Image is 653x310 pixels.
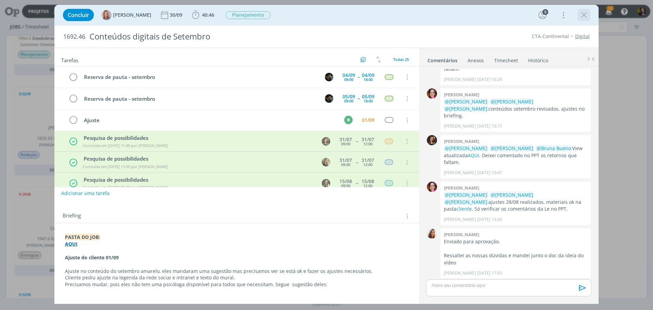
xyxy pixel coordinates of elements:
[468,57,484,64] div: Anexos
[325,73,333,81] img: K
[63,212,81,221] span: Briefing
[363,142,372,146] div: 12:00
[341,142,350,146] div: 09:00
[65,234,100,240] strong: PASTA DO JOB:
[444,92,479,98] b: [PERSON_NAME]
[376,56,381,63] img: arrow-down-up.svg
[444,192,587,212] p: ajustes 28/08 realizados, materiais ok na pasta . Só verificar os comentários da Le no PPT.
[427,228,437,239] img: V
[363,184,372,187] div: 12:00
[342,73,355,78] div: 04/09
[362,118,374,123] div: 01/09
[357,75,359,79] span: --
[81,95,318,103] div: Reserva de pauta - setembro
[542,9,548,15] div: 9
[65,241,78,247] a: AQUI
[362,137,374,142] div: 31/07
[68,12,89,18] span: Concluir
[362,94,374,99] div: 05/09
[65,268,373,274] span: Ajuste no conteúdo do setembro amarelo, eles mandaram uma sugestão mas precisamos ver se está ok ...
[468,152,479,159] a: AQUI
[427,182,437,192] img: B
[101,10,151,20] button: A[PERSON_NAME]
[63,33,85,40] span: 1692.46
[225,11,271,19] span: Planejamento
[444,252,587,266] p: Ressaltei as nossas dúvidas e mandei junto o doc da ideia do vídeo
[61,187,110,199] button: Adicionar uma tarefa
[344,99,353,103] div: 09:00
[427,54,458,64] a: Comentários
[537,145,571,151] span: @Bruna Bueno
[444,238,587,245] p: Enviado para aprovação.
[444,216,476,223] p: [PERSON_NAME]
[190,10,216,20] button: 40:46
[494,54,518,64] a: Timesheet
[344,78,353,81] div: 09:00
[445,98,487,105] span: @[PERSON_NAME]
[324,72,334,82] button: K
[477,123,502,129] span: [DATE] 10:17
[575,33,590,39] a: Digital
[444,77,476,83] p: [PERSON_NAME]
[537,10,548,20] button: 9
[343,115,353,125] button: M
[532,33,569,39] a: CTA-Continental
[170,13,184,17] div: 30/09
[491,98,533,105] span: @[PERSON_NAME]
[101,10,112,20] img: A
[356,160,358,165] span: --
[528,54,549,64] a: Histórico
[65,254,119,261] strong: Ajuste do cliente 01/09
[445,145,487,151] span: @[PERSON_NAME]
[339,137,352,142] div: 31/07
[325,94,333,103] img: K
[444,145,587,166] p: View atualizada . Deixei comentado no PPT os retornos que faltam.
[339,158,352,163] div: 31/07
[81,116,338,125] div: Ajuste
[362,179,374,184] div: 15/08
[362,73,374,78] div: 04/09
[362,158,374,163] div: 31/07
[427,135,437,145] img: L
[393,57,409,62] span: Todas 25
[477,216,502,223] span: [DATE] 13:29
[444,138,479,144] b: [PERSON_NAME]
[63,9,94,21] button: Concluir
[342,94,355,99] div: 05/09
[61,55,78,64] span: Tarefas
[113,13,151,17] span: [PERSON_NAME]
[444,231,479,238] b: [PERSON_NAME]
[444,123,476,129] p: [PERSON_NAME]
[356,181,358,185] span: --
[445,199,487,205] span: @[PERSON_NAME]
[202,12,214,18] span: 40:46
[491,145,533,151] span: @[PERSON_NAME]
[444,270,476,276] p: [PERSON_NAME]
[83,143,168,148] span: Concluída em [DATE] 11:49 por [PERSON_NAME]
[83,164,168,169] span: Concluída em [DATE] 11:55 por [PERSON_NAME]
[81,134,315,142] div: Pesquisa de possibilidades
[364,99,373,103] div: 18:00
[477,270,502,276] span: [DATE] 17:53
[339,179,352,184] div: 15/08
[456,206,472,212] a: cliente
[364,78,373,81] div: 18:00
[65,274,235,281] span: Cliente pediu ajuste na legenda da rede sociai e intranet e texto do mural.
[444,185,479,191] b: [PERSON_NAME]
[477,77,502,83] span: [DATE] 16:29
[344,116,353,124] div: M
[477,170,502,176] span: [DATE] 10:47
[324,93,334,103] button: K
[444,98,587,119] p: conteúdos setembro revisados, ajustes no briefing.
[491,192,533,198] span: @[PERSON_NAME]
[81,73,318,81] div: Reserva de pauta - setembro
[357,96,359,101] span: --
[65,281,328,288] span: Precisamos mudar, pois eles não tem uma psicóloga disponível para todos que necessitam. Segue sug...
[445,192,487,198] span: @[PERSON_NAME]
[363,163,372,166] div: 12:00
[445,105,487,112] span: @[PERSON_NAME]
[87,28,368,45] div: Conteúdos digitais de Setembro
[81,176,315,184] div: Pesquisa de possibilidades
[356,139,358,144] span: --
[225,11,271,19] button: Planejamento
